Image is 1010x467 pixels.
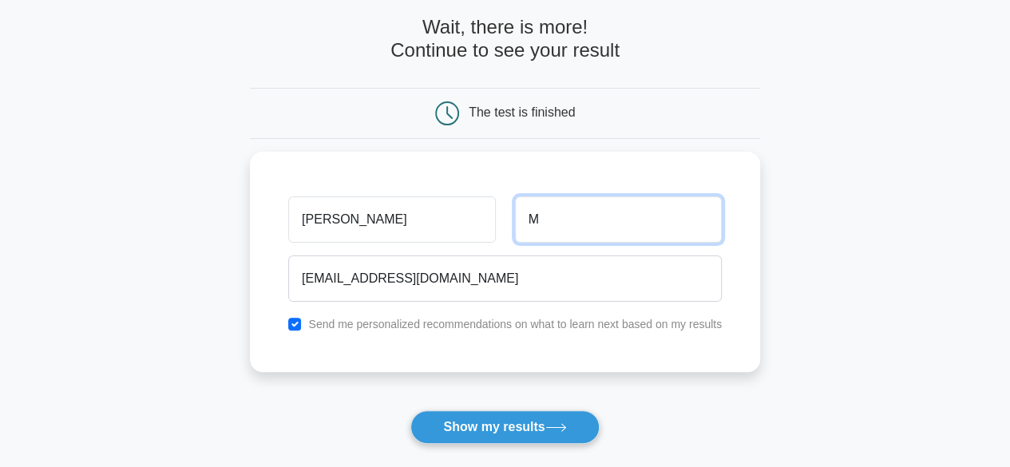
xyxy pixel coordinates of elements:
div: The test is finished [469,105,575,119]
h4: Wait, there is more! Continue to see your result [250,16,760,62]
label: Send me personalized recommendations on what to learn next based on my results [308,318,722,330]
input: Last name [515,196,722,243]
button: Show my results [410,410,599,444]
input: Email [288,255,722,302]
input: First name [288,196,495,243]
